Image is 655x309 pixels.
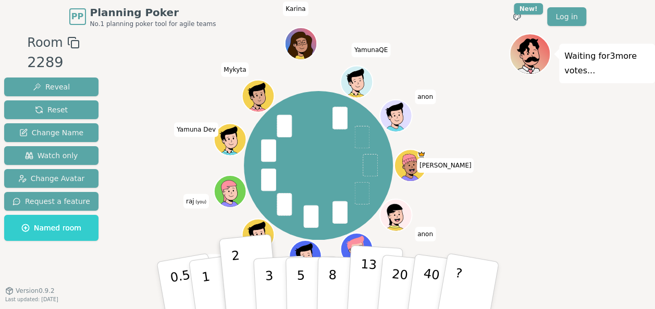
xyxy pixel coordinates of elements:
button: Named room [4,215,98,241]
span: Click to change your name [283,2,308,16]
span: Click to change your name [221,62,249,77]
span: Click to change your name [174,122,218,137]
button: New! [508,7,526,26]
span: Click to change your name [415,227,436,241]
span: Reveal [33,82,70,92]
button: Request a feature [4,192,98,211]
span: Click to change your name [352,43,390,57]
span: Request a feature [13,196,90,207]
a: Log in [547,7,586,26]
span: (you) [194,200,207,204]
span: Planning Poker [90,5,216,20]
div: New! [514,3,543,15]
span: Patrick is the host [417,150,425,158]
p: Waiting for 3 more votes... [564,49,650,78]
span: Named room [21,223,81,233]
a: PPPlanning PokerNo.1 planning poker tool for agile teams [69,5,216,28]
span: Click to change your name [183,194,209,209]
span: Change Name [19,127,83,138]
button: Click to change your avatar [215,176,245,207]
span: Reset [35,105,68,115]
span: Change Avatar [18,173,85,184]
button: Change Avatar [4,169,98,188]
p: 2 [230,248,244,305]
span: Room [27,33,63,52]
div: 2289 [27,52,79,73]
button: Reveal [4,78,98,96]
span: Version 0.9.2 [16,287,55,295]
span: Click to change your name [417,158,474,173]
button: Change Name [4,123,98,142]
span: Last updated: [DATE] [5,297,58,302]
span: Click to change your name [415,89,436,104]
span: Watch only [25,150,78,161]
button: Watch only [4,146,98,165]
span: No.1 planning poker tool for agile teams [90,20,216,28]
span: PP [71,10,83,23]
button: Reset [4,100,98,119]
button: Version0.9.2 [5,287,55,295]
